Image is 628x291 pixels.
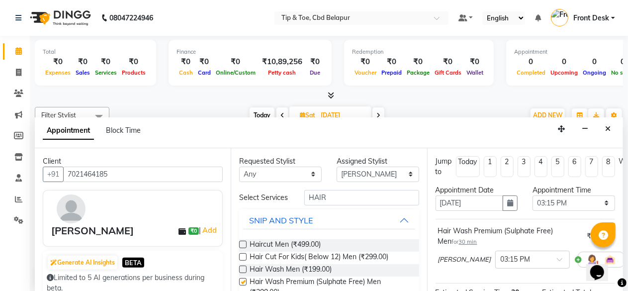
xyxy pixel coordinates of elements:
[587,231,613,241] div: ₹299.00
[213,56,258,68] div: ₹0
[514,69,548,76] span: Completed
[548,56,580,68] div: 0
[501,156,514,177] li: 2
[119,56,148,68] div: ₹0
[232,193,296,203] div: Select Services
[73,69,92,76] span: Sales
[573,13,609,23] span: Front Desk
[568,156,581,177] li: 6
[43,167,64,182] button: +91
[452,238,477,245] small: for
[195,56,213,68] div: ₹0
[602,156,615,177] li: 8
[177,69,195,76] span: Cash
[201,224,218,236] a: Add
[188,227,199,235] span: ₹0
[177,48,324,56] div: Finance
[436,156,452,177] div: Jump to
[352,56,379,68] div: ₹0
[580,69,609,76] span: Ongoing
[250,264,332,277] span: Hair Wash Men (₹199.00)
[51,223,134,238] div: [PERSON_NAME]
[213,69,258,76] span: Online/Custom
[585,156,598,177] li: 7
[250,252,388,264] span: Hair Cut For Kids( Below 12) Men (₹299.00)
[92,56,119,68] div: ₹0
[177,56,195,68] div: ₹0
[379,56,404,68] div: ₹0
[379,69,404,76] span: Prepaid
[43,122,94,140] span: Appointment
[586,251,618,281] iframe: chat widget
[304,190,419,205] input: Search by service name
[438,226,583,247] div: Hair Wash Premium (Sulphate Free) Men
[432,56,464,68] div: ₹0
[239,156,322,167] div: Requested Stylist
[337,156,419,167] div: Assigned Stylist
[307,69,323,76] span: Due
[106,126,141,135] span: Block Time
[119,69,148,76] span: Products
[533,185,615,195] div: Appointment Time
[195,69,213,76] span: Card
[41,111,76,119] span: Filter Stylist
[518,156,531,177] li: 3
[250,239,321,252] span: Haircut Men (₹499.00)
[250,107,274,123] span: Today
[297,111,318,119] span: Sat
[514,56,548,68] div: 0
[43,56,73,68] div: ₹0
[404,69,432,76] span: Package
[266,69,299,76] span: Petty cash
[48,256,117,270] button: Generate AI Insights
[57,194,86,223] img: avatar
[551,156,564,177] li: 5
[122,258,144,267] span: BETA
[352,69,379,76] span: Voucher
[199,224,218,236] span: |
[306,56,324,68] div: ₹0
[43,156,223,167] div: Client
[464,56,486,68] div: ₹0
[580,56,609,68] div: 0
[464,69,486,76] span: Wallet
[73,56,92,68] div: ₹0
[43,69,73,76] span: Expenses
[551,9,568,26] img: Front Desk
[436,185,518,195] div: Appointment Date
[243,211,415,229] button: SNIP AND STYLE
[436,195,504,211] input: yyyy-mm-dd
[533,111,562,119] span: ADD NEW
[531,108,565,122] button: ADD NEW
[63,167,223,182] input: Search by Name/Mobile/Email/Code
[109,4,153,32] b: 08047224946
[43,48,148,56] div: Total
[25,4,93,32] img: logo
[352,48,486,56] div: Redemption
[548,69,580,76] span: Upcoming
[458,157,477,167] div: Today
[459,238,477,245] span: 30 min
[258,56,306,68] div: ₹10,89,256
[535,156,547,177] li: 4
[404,56,432,68] div: ₹0
[438,255,491,265] span: [PERSON_NAME]
[432,69,464,76] span: Gift Cards
[92,69,119,76] span: Services
[484,156,497,177] li: 1
[318,108,367,123] input: 2025-09-06
[249,214,313,226] div: SNIP AND STYLE
[601,121,615,137] button: Close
